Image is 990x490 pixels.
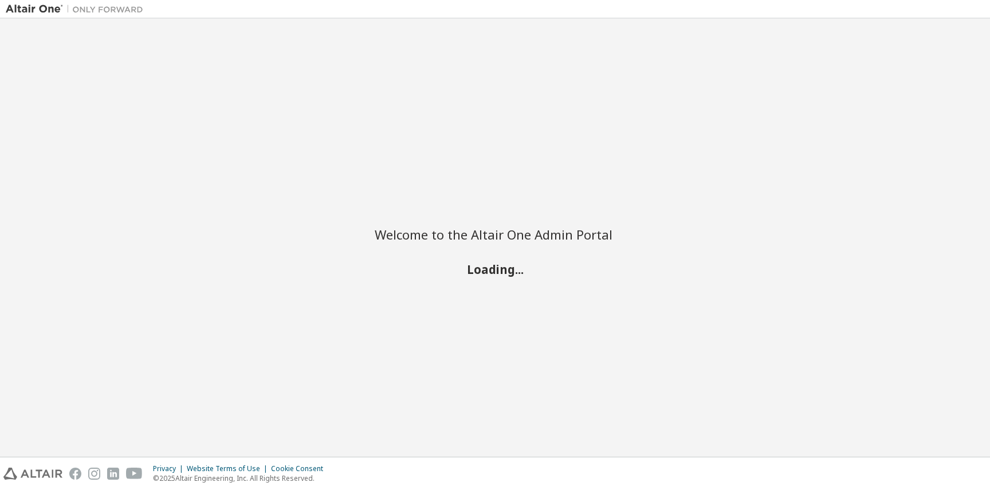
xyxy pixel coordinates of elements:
[107,468,119,480] img: linkedin.svg
[88,468,100,480] img: instagram.svg
[375,226,615,242] h2: Welcome to the Altair One Admin Portal
[271,464,330,473] div: Cookie Consent
[153,473,330,483] p: © 2025 Altair Engineering, Inc. All Rights Reserved.
[187,464,271,473] div: Website Terms of Use
[3,468,62,480] img: altair_logo.svg
[126,468,143,480] img: youtube.svg
[375,261,615,276] h2: Loading...
[153,464,187,473] div: Privacy
[6,3,149,15] img: Altair One
[69,468,81,480] img: facebook.svg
